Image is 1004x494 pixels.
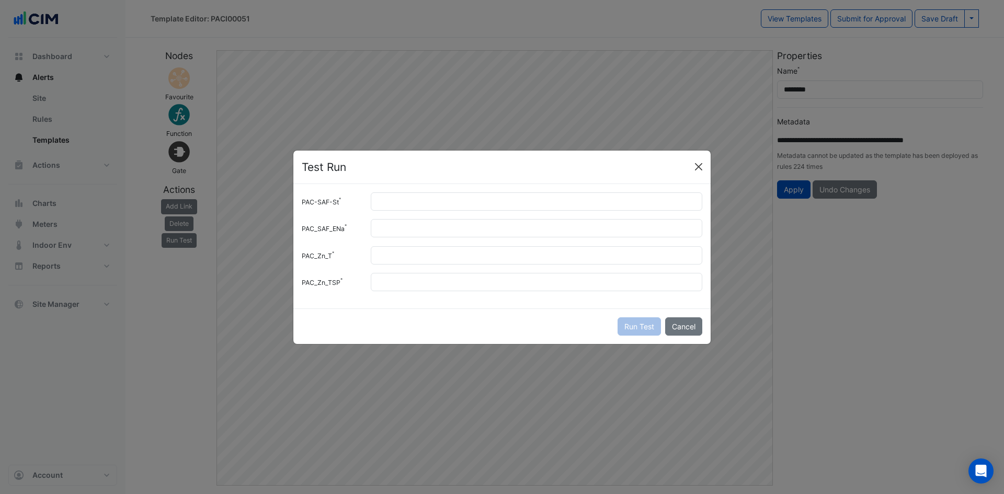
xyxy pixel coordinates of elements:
button: Cancel [665,317,702,336]
h4: Test Run [302,159,346,176]
div: Open Intercom Messenger [968,458,994,484]
button: Close [691,159,706,175]
small: PAC-SAF-St [302,198,339,206]
small: PAC_Zn_T [302,252,332,260]
small: PAC_SAF_ENa [302,225,345,233]
small: PAC_Zn_TSP [302,279,340,286]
